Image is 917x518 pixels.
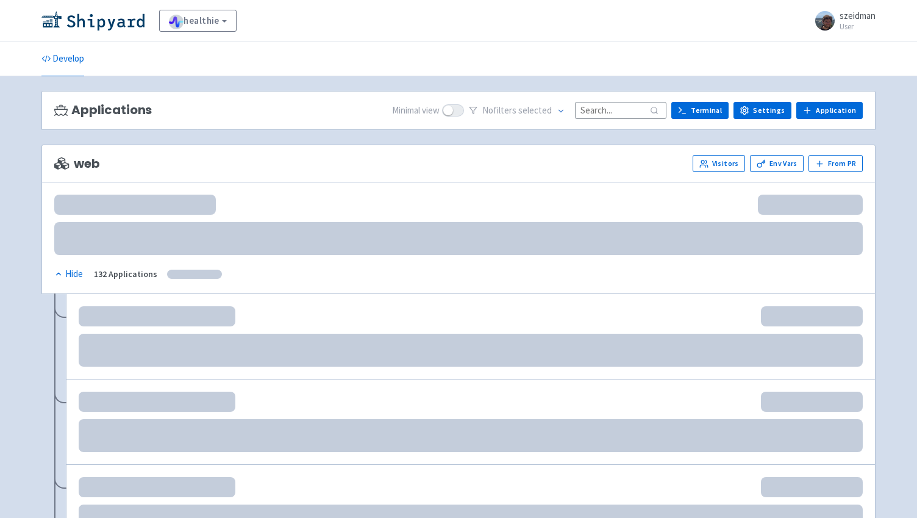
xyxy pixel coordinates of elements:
[94,267,157,281] div: 132 Applications
[41,42,84,76] a: Develop
[575,102,666,118] input: Search...
[54,267,83,281] div: Hide
[671,102,729,119] a: Terminal
[54,267,84,281] button: Hide
[54,157,99,171] span: web
[693,155,745,172] a: Visitors
[750,155,804,172] a: Env Vars
[518,104,552,116] span: selected
[808,11,876,31] a: szeidman User
[54,103,152,117] h3: Applications
[808,155,863,172] button: From PR
[392,104,440,118] span: Minimal view
[41,11,145,31] img: Shipyard logo
[796,102,863,119] a: Application
[840,10,876,21] span: szeidman
[482,104,552,118] span: No filter s
[159,10,237,32] a: healthie
[733,102,791,119] a: Settings
[840,23,876,31] small: User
